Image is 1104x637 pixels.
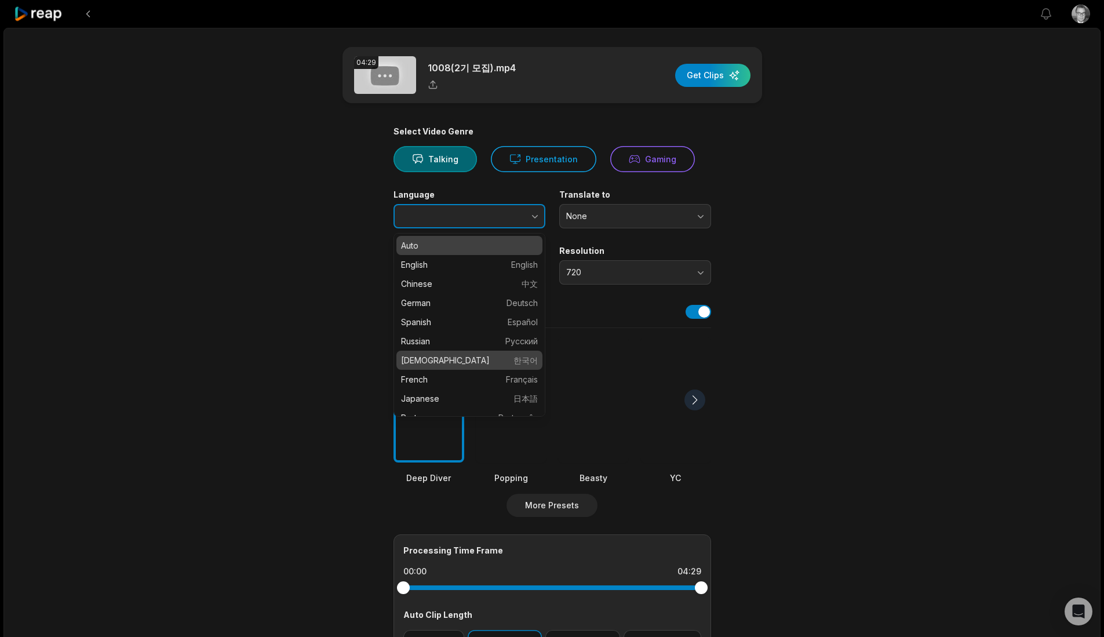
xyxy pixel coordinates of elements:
button: More Presets [507,494,597,517]
span: English [511,259,538,271]
div: Auto Clip Length [403,609,701,621]
div: Open Intercom Messenger [1065,598,1092,625]
button: None [559,204,711,228]
button: Presentation [491,146,596,172]
span: 720 [566,267,688,278]
div: 00:00 [403,566,427,577]
p: German [401,297,538,309]
div: Deep Diver [393,472,464,484]
div: Select Video Genre [393,126,711,137]
p: French [401,373,538,385]
div: 04:29 [354,56,378,69]
div: Popping [476,472,546,484]
label: Translate to [559,190,711,200]
p: Russian [401,335,538,347]
p: Auto [401,239,538,252]
button: 720 [559,260,711,285]
button: Get Clips [675,64,750,87]
span: 日本語 [513,392,538,405]
span: 中文 [522,278,538,290]
label: Resolution [559,246,711,256]
span: Français [506,373,538,385]
p: [DEMOGRAPHIC_DATA] [401,354,538,366]
span: Español [508,316,538,328]
span: Deutsch [507,297,538,309]
button: Talking [393,146,477,172]
div: 04:29 [677,566,701,577]
span: 한국어 [513,354,538,366]
p: English [401,259,538,271]
p: Spanish [401,316,538,328]
p: Portuguese [401,412,538,424]
span: None [566,211,688,221]
span: Português [498,412,538,424]
p: Chinese [401,278,538,290]
div: Processing Time Frame [403,544,701,556]
p: 1008(2기 모집).mp4 [428,61,516,75]
label: Language [393,190,545,200]
div: YC [640,472,711,484]
button: Gaming [610,146,695,172]
span: Русский [505,335,538,347]
p: Japanese [401,392,538,405]
div: Beasty [558,472,629,484]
